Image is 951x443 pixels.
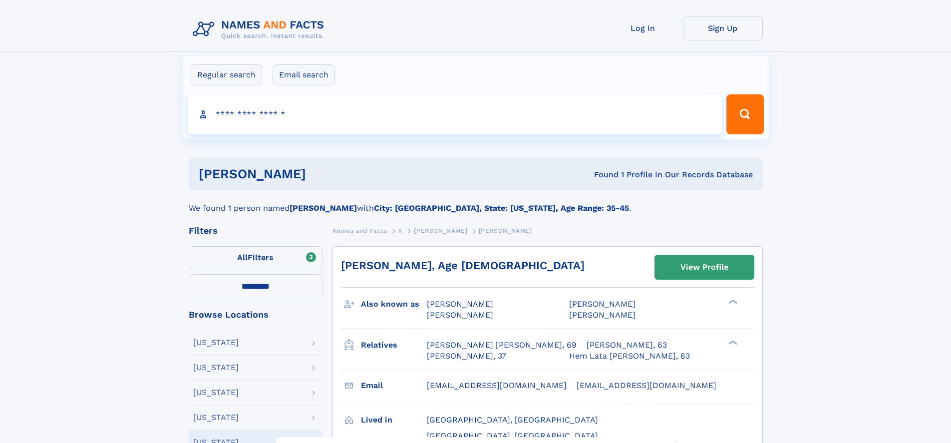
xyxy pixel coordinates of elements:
[427,381,567,390] span: [EMAIL_ADDRESS][DOMAIN_NAME]
[427,415,598,425] span: [GEOGRAPHIC_DATA], [GEOGRAPHIC_DATA]
[587,340,667,351] a: [PERSON_NAME], 63
[726,299,738,305] div: ❯
[341,259,585,272] a: [PERSON_NAME], Age [DEMOGRAPHIC_DATA]
[680,256,728,279] div: View Profile
[427,310,493,320] span: [PERSON_NAME]
[273,64,335,85] label: Email search
[577,381,716,390] span: [EMAIL_ADDRESS][DOMAIN_NAME]
[361,296,427,313] h3: Also known as
[193,389,239,397] div: [US_STATE]
[189,226,322,235] div: Filters
[427,340,577,351] a: [PERSON_NAME] [PERSON_NAME], 69
[398,227,403,234] span: K
[189,16,332,43] img: Logo Names and Facts
[655,255,754,279] a: View Profile
[193,364,239,372] div: [US_STATE]
[414,224,467,237] a: [PERSON_NAME]
[726,339,738,346] div: ❯
[603,16,683,40] a: Log In
[479,227,532,234] span: [PERSON_NAME]
[199,168,450,180] h1: [PERSON_NAME]
[193,339,239,347] div: [US_STATE]
[189,310,322,319] div: Browse Locations
[361,337,427,354] h3: Relatives
[191,64,262,85] label: Regular search
[427,431,598,441] span: [GEOGRAPHIC_DATA], [GEOGRAPHIC_DATA]
[361,377,427,394] h3: Email
[361,412,427,429] h3: Lived in
[683,16,763,40] a: Sign Up
[427,299,493,309] span: [PERSON_NAME]
[569,351,690,362] a: Hem Lata [PERSON_NAME], 63
[332,224,387,237] a: Names and Facts
[374,203,629,213] b: City: [GEOGRAPHIC_DATA], State: [US_STATE], Age Range: 35-45
[189,246,322,270] label: Filters
[290,203,357,213] b: [PERSON_NAME]
[726,94,763,134] button: Search Button
[414,227,467,234] span: [PERSON_NAME]
[188,94,722,134] input: search input
[193,414,239,422] div: [US_STATE]
[569,310,635,320] span: [PERSON_NAME]
[189,190,763,214] div: We found 1 person named with .
[569,299,635,309] span: [PERSON_NAME]
[398,224,403,237] a: K
[450,169,753,180] div: Found 1 Profile In Our Records Database
[427,351,506,362] a: [PERSON_NAME], 37
[237,253,248,262] span: All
